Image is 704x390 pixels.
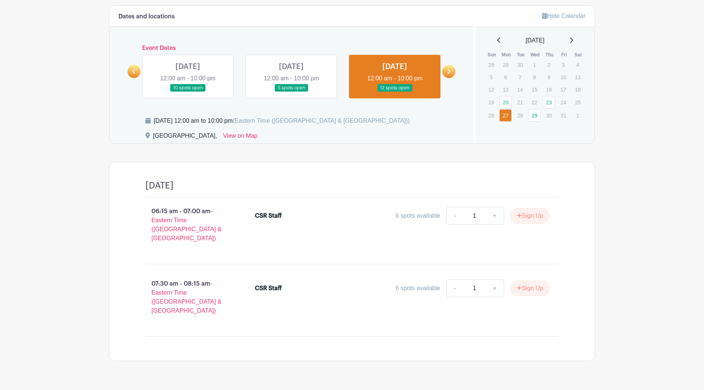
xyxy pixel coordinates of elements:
[572,71,584,83] p: 11
[395,284,440,293] div: 6 spots available
[543,71,555,83] p: 9
[572,84,584,95] p: 18
[543,84,555,95] p: 16
[543,96,555,108] a: 23
[499,84,512,95] p: 13
[514,51,528,59] th: Tue
[133,276,243,318] p: 07:30 am - 08:15 am
[542,13,586,19] a: Hide Calendar
[514,71,526,83] p: 7
[485,207,504,225] a: +
[528,84,541,95] p: 15
[572,96,584,108] p: 25
[485,59,497,71] p: 28
[528,109,541,122] a: 29
[395,211,440,220] div: 6 spots available
[557,51,571,59] th: Fri
[571,51,586,59] th: Sat
[557,71,569,83] p: 10
[485,71,497,83] p: 5
[485,279,504,297] a: +
[499,51,514,59] th: Mon
[151,208,222,241] span: - Eastern Time ([GEOGRAPHIC_DATA] & [GEOGRAPHIC_DATA])
[446,279,463,297] a: -
[528,59,541,71] p: 1
[543,110,555,121] p: 30
[255,211,282,220] div: CSR Staff
[543,59,555,71] p: 2
[514,96,526,108] p: 21
[153,131,217,143] div: [GEOGRAPHIC_DATA],
[557,96,569,108] p: 24
[232,117,410,124] span: (Eastern Time ([GEOGRAPHIC_DATA] & [GEOGRAPHIC_DATA]))
[485,84,497,95] p: 12
[499,59,512,71] p: 29
[526,36,544,45] span: [DATE]
[499,109,512,122] a: 27
[446,207,463,225] a: -
[510,208,550,224] button: Sign Up
[528,51,542,59] th: Wed
[528,96,541,108] p: 22
[133,204,243,246] p: 06:15 am - 07:00 am
[141,45,442,52] h6: Event Dates
[572,110,584,121] p: 1
[514,110,526,121] p: 28
[154,116,410,125] div: [DATE] 12:00 am to 10:00 pm
[145,180,174,191] h4: [DATE]
[542,51,557,59] th: Thu
[514,59,526,71] p: 30
[572,59,584,71] p: 4
[510,280,550,296] button: Sign Up
[557,59,569,71] p: 3
[485,51,499,59] th: Sun
[223,131,258,143] a: View on Map
[528,71,541,83] p: 8
[499,96,512,108] a: 20
[499,71,512,83] p: 6
[118,13,175,20] h6: Dates and locations
[151,280,222,314] span: - Eastern Time ([GEOGRAPHIC_DATA] & [GEOGRAPHIC_DATA])
[514,84,526,95] p: 14
[557,110,569,121] p: 31
[485,96,497,108] p: 19
[255,284,282,293] div: CSR Staff
[485,110,497,121] p: 26
[557,84,569,95] p: 17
